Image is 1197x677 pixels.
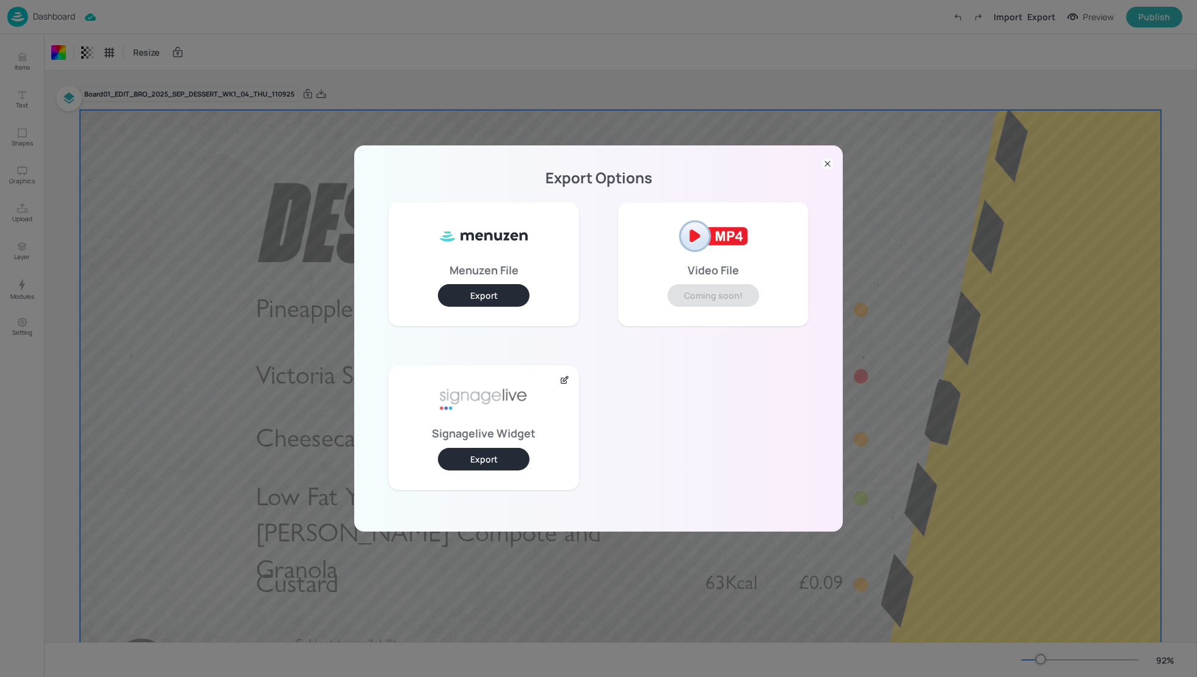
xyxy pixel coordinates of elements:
img: mp4-2af2121e.png [668,212,759,261]
button: Export [438,448,529,470]
img: ml8WC8f0XxQ8HKVnnVUe7f5Gv1vbApsJzyFa2MjOoB8SUy3kBkfteYo5TIAmtfcjWXsj8oHYkuYqrJRUn+qckOrNdzmSzIzkA... [438,212,529,261]
p: Export Options [369,174,828,182]
p: Video File [688,266,739,274]
p: Signagelive Widget [432,429,536,437]
button: Export [438,284,529,307]
img: signage-live-aafa7296.png [438,375,529,424]
p: Menuzen File [449,266,518,274]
